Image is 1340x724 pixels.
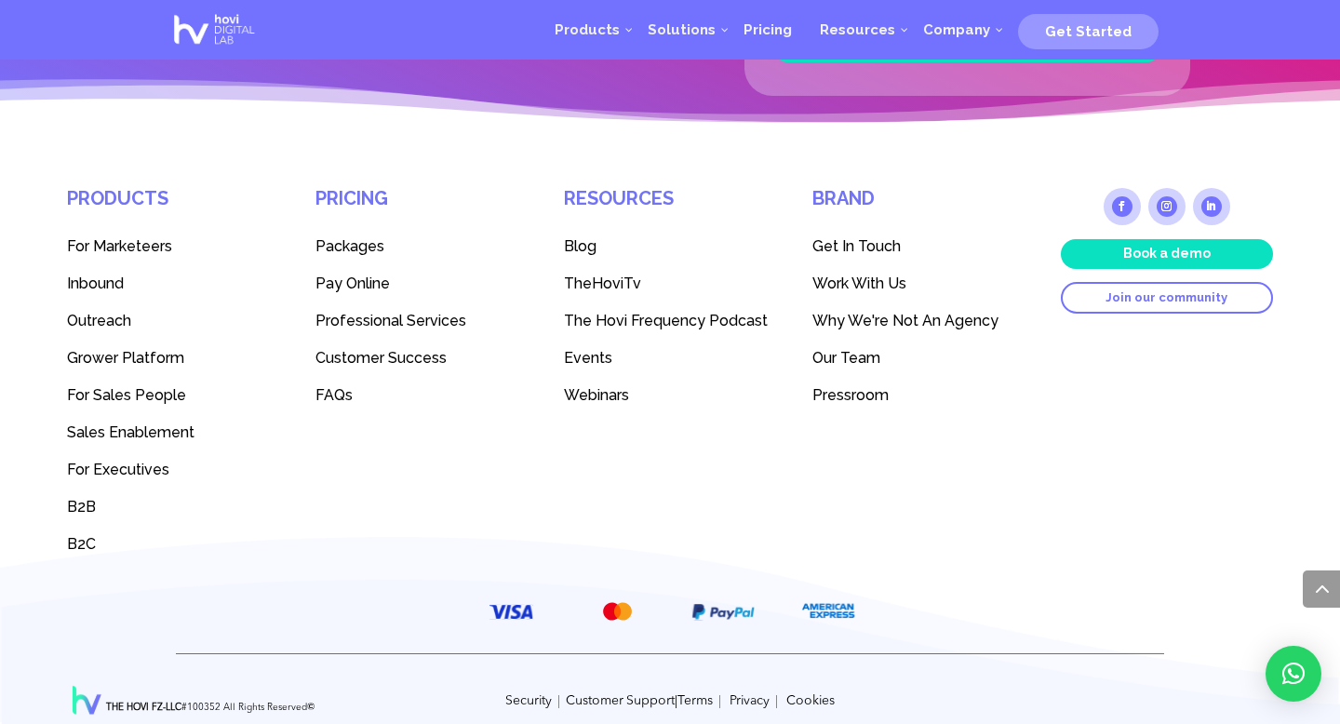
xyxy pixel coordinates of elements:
[564,237,596,255] span: Blog
[315,228,528,265] a: Packages
[812,188,1025,228] h4: Brand
[67,302,279,340] a: Outreach
[820,21,895,38] span: Resources
[677,694,713,707] a: Terms
[315,340,528,377] a: Customer Success
[67,414,279,451] a: Sales Enablement
[564,340,776,377] a: Events
[1061,239,1273,269] a: Book a demo
[67,188,279,228] h4: Products
[909,2,1004,58] a: Company
[923,21,990,38] span: Company
[67,275,124,292] span: Inbound
[1018,16,1159,44] a: Get Started
[67,377,279,414] a: For Sales People
[812,377,1025,414] a: Pressroom
[564,188,776,228] h4: Resources
[812,340,1025,377] a: Our Team
[67,312,131,329] span: Outreach
[806,2,909,58] a: Resources
[564,349,612,367] span: Events
[718,694,721,707] span: |
[564,312,768,329] span: The Hovi Frequency Podcast
[315,265,528,302] a: Pay Online
[812,302,1025,340] a: Why We're Not An Agency
[564,302,776,340] a: The Hovi Frequency Podcast
[1104,188,1141,225] a: Follow on Facebook
[67,451,279,489] a: For Executives
[598,597,636,625] img: MasterCard
[315,386,353,404] span: FAQs
[812,312,998,329] span: Why We're Not An Agency
[812,228,1025,265] a: Get In Touch
[315,275,390,292] span: Pay Online
[1045,23,1132,40] span: Get Started
[812,275,906,292] span: Work With Us
[564,275,641,292] span: TheHoviTv
[67,237,172,255] span: For Marketeers
[555,21,620,38] span: Products
[730,2,806,58] a: Pricing
[67,265,279,302] a: Inbound
[775,694,778,707] span: |
[67,535,96,553] span: B2C
[564,377,776,414] a: Webinars
[67,386,186,404] span: For Sales People
[786,694,835,707] a: Cookies
[67,498,96,516] span: B2B
[812,386,889,404] span: Pressroom
[315,237,384,255] span: Packages
[67,461,169,478] span: For Executives
[67,423,194,441] span: Sales Enablement
[106,699,315,717] p: #100352 All Rights Reserved
[489,604,533,620] img: VISA
[730,694,770,707] a: Privacy
[67,489,279,526] a: B2B
[541,2,634,58] a: Products
[557,694,560,707] span: |
[648,21,716,38] span: Solutions
[564,228,776,265] a: Blog
[566,694,675,707] a: Customer Support
[315,302,528,340] a: Professional Services
[564,386,629,404] span: Webinars
[744,21,792,38] span: Pricing
[106,703,181,712] strong: THE HOVI FZ-LLC
[368,692,971,711] p: |
[564,265,776,302] a: TheHoviTv
[67,340,279,377] a: Grower Platform
[505,694,552,707] a: Security
[67,526,279,563] a: B2C
[1148,188,1186,225] a: Follow on Instagram
[1193,188,1230,225] a: Follow on LinkedIn
[67,349,184,367] span: Grower Platform
[315,312,466,329] span: Professional Services
[315,188,528,228] h4: Pricing
[315,377,528,414] a: FAQs
[67,675,104,718] img: Hovi Digital Lab
[812,349,880,367] span: Our Team
[315,349,447,367] span: Customer Success
[634,2,730,58] a: Solutions
[812,237,901,255] span: Get In Touch
[691,604,755,621] img: PayPal
[1061,282,1273,314] a: Join our community
[800,596,857,626] img: American Express
[812,265,1025,302] a: Work With Us
[67,228,279,265] a: For Marketeers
